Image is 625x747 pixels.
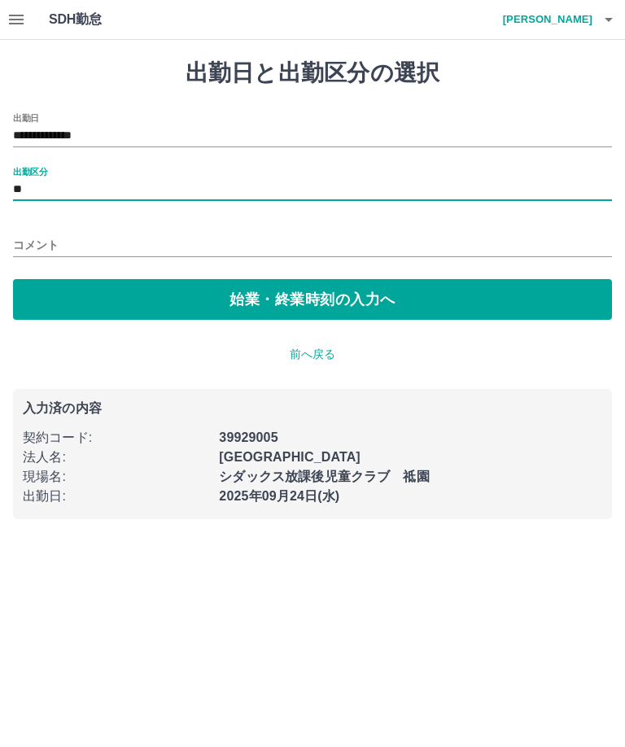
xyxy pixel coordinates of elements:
[23,467,209,487] p: 現場名 :
[13,279,612,320] button: 始業・終業時刻の入力へ
[219,450,361,464] b: [GEOGRAPHIC_DATA]
[13,346,612,363] p: 前へ戻る
[219,489,339,503] b: 2025年09月24日(水)
[23,402,602,415] p: 入力済の内容
[13,59,612,87] h1: 出勤日と出勤区分の選択
[23,428,209,448] p: 契約コード :
[219,470,429,483] b: シダックス放課後児童クラブ 祗園
[23,448,209,467] p: 法人名 :
[13,165,47,177] label: 出勤区分
[13,111,39,124] label: 出勤日
[23,487,209,506] p: 出勤日 :
[219,430,278,444] b: 39929005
